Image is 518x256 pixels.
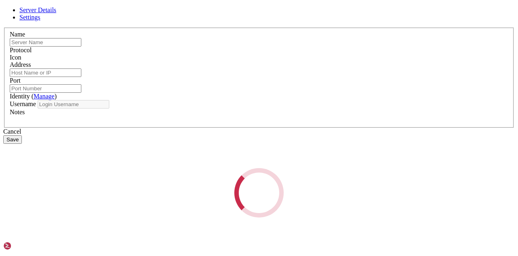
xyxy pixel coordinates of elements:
div: Loading... [232,166,286,220]
label: Username [10,100,36,107]
a: Manage [34,93,55,100]
input: Server Name [10,38,81,47]
label: Icon [10,54,21,61]
label: Port [10,77,21,84]
label: Name [10,31,25,38]
button: Save [3,135,22,144]
input: Port Number [10,84,81,93]
label: Protocol [10,47,32,53]
input: Host Name or IP [10,68,81,77]
a: Settings [19,14,40,21]
img: Shellngn [3,242,50,250]
label: Address [10,61,31,68]
label: Identity [10,93,57,100]
label: Notes [10,109,25,115]
span: ( ) [32,93,57,100]
a: Server Details [19,6,56,13]
div: Cancel [3,128,515,135]
input: Login Username [38,100,109,109]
